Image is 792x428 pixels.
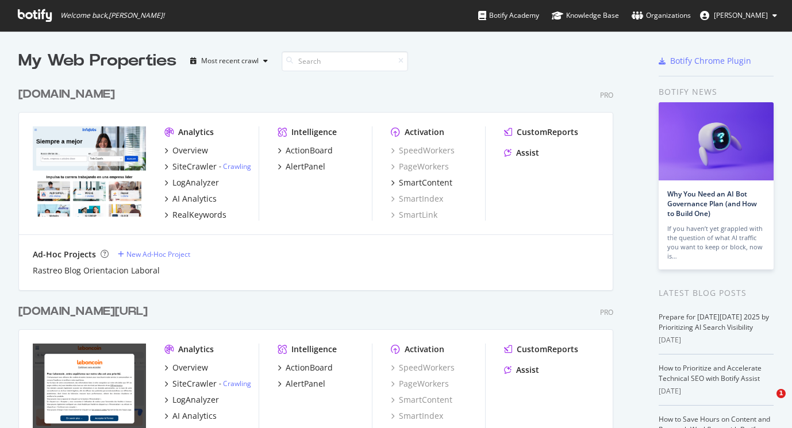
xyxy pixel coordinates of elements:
[33,249,96,260] div: Ad-Hoc Projects
[552,10,619,21] div: Knowledge Base
[516,364,539,376] div: Assist
[164,161,251,172] a: SiteCrawler- Crawling
[753,389,781,417] iframe: Intercom live chat
[164,378,251,390] a: SiteCrawler- Crawling
[291,126,337,138] div: Intelligence
[504,344,578,355] a: CustomReports
[278,161,325,172] a: AlertPanel
[223,379,251,388] a: Crawling
[33,126,146,217] img: infojobs.net
[286,145,333,156] div: ActionBoard
[201,57,259,64] div: Most recent crawl
[517,126,578,138] div: CustomReports
[391,177,452,188] a: SmartContent
[405,126,444,138] div: Activation
[172,394,219,406] div: LogAnalyzer
[18,303,148,320] div: [DOMAIN_NAME][URL]
[659,86,774,98] div: Botify news
[517,344,578,355] div: CustomReports
[172,410,217,422] div: AI Analytics
[504,364,539,376] a: Assist
[391,362,455,373] a: SpeedWorkers
[659,287,774,299] div: Latest Blog Posts
[164,209,226,221] a: RealKeywords
[286,161,325,172] div: AlertPanel
[478,10,539,21] div: Botify Academy
[670,55,751,67] div: Botify Chrome Plugin
[504,126,578,138] a: CustomReports
[118,249,190,259] a: New Ad-Hoc Project
[18,86,115,103] div: [DOMAIN_NAME]
[659,55,751,67] a: Botify Chrome Plugin
[516,147,539,159] div: Assist
[164,145,208,156] a: Overview
[391,193,443,205] a: SmartIndex
[60,11,164,20] span: Welcome back, [PERSON_NAME] !
[659,363,762,383] a: How to Prioritize and Accelerate Technical SEO with Botify Assist
[164,410,217,422] a: AI Analytics
[164,177,219,188] a: LogAnalyzer
[391,209,437,221] a: SmartLink
[667,224,765,261] div: If you haven’t yet grappled with the question of what AI traffic you want to keep or block, now is…
[186,52,272,70] button: Most recent crawl
[172,161,217,172] div: SiteCrawler
[391,410,443,422] a: SmartIndex
[126,249,190,259] div: New Ad-Hoc Project
[405,344,444,355] div: Activation
[691,6,786,25] button: [PERSON_NAME]
[399,177,452,188] div: SmartContent
[278,145,333,156] a: ActionBoard
[632,10,691,21] div: Organizations
[291,344,337,355] div: Intelligence
[172,209,226,221] div: RealKeywords
[659,386,774,396] div: [DATE]
[178,126,214,138] div: Analytics
[600,90,613,100] div: Pro
[286,362,333,373] div: ActionBoard
[600,307,613,317] div: Pro
[18,303,152,320] a: [DOMAIN_NAME][URL]
[18,49,176,72] div: My Web Properties
[282,51,408,71] input: Search
[172,378,217,390] div: SiteCrawler
[391,378,449,390] a: PageWorkers
[278,378,325,390] a: AlertPanel
[391,161,449,172] a: PageWorkers
[18,86,120,103] a: [DOMAIN_NAME]
[223,161,251,171] a: Crawling
[172,362,208,373] div: Overview
[172,193,217,205] div: AI Analytics
[178,344,214,355] div: Analytics
[278,362,333,373] a: ActionBoard
[164,394,219,406] a: LogAnalyzer
[391,394,452,406] a: SmartContent
[172,145,208,156] div: Overview
[219,161,251,171] div: -
[172,177,219,188] div: LogAnalyzer
[164,193,217,205] a: AI Analytics
[504,147,539,159] a: Assist
[659,312,769,332] a: Prepare for [DATE][DATE] 2025 by Prioritizing AI Search Visibility
[776,389,786,398] span: 1
[391,145,455,156] a: SpeedWorkers
[33,265,160,276] a: Rastreo Blog Orientacion Laboral
[659,102,774,180] img: Why You Need an AI Bot Governance Plan (and How to Build One)
[667,189,757,218] a: Why You Need an AI Bot Governance Plan (and How to Build One)
[659,335,774,345] div: [DATE]
[714,10,768,20] span: Marta Leira Gomez
[219,379,251,388] div: -
[286,378,325,390] div: AlertPanel
[164,362,208,373] a: Overview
